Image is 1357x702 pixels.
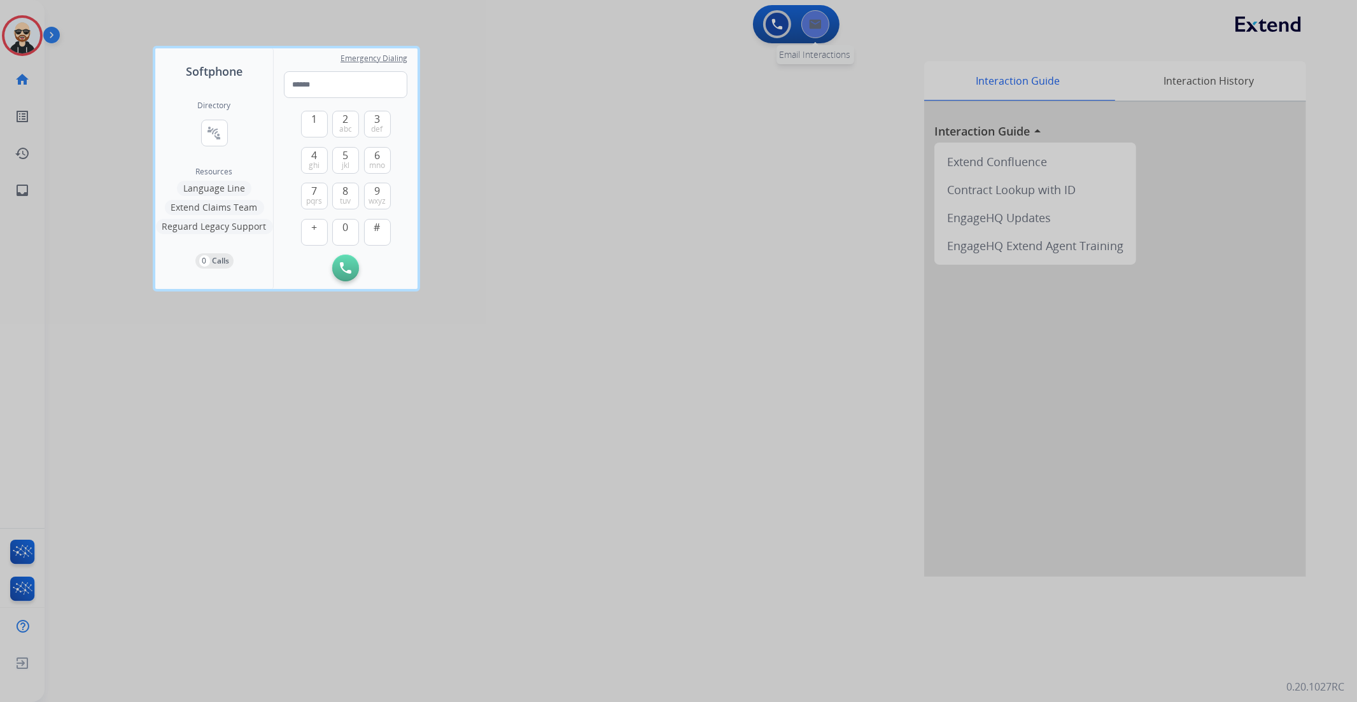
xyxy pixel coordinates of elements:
span: Emergency Dialing [341,53,407,64]
button: 0 [332,219,359,246]
span: # [374,220,381,235]
span: 0 [343,220,349,235]
span: ghi [309,160,320,171]
mat-icon: connect_without_contact [207,125,222,141]
button: 3def [364,111,391,137]
button: 8tuv [332,183,359,209]
p: Calls [213,255,230,267]
button: 6mno [364,147,391,174]
span: 7 [311,183,317,199]
button: 9wxyz [364,183,391,209]
button: 7pqrs [301,183,328,209]
button: 2abc [332,111,359,137]
span: 5 [343,148,349,163]
span: abc [339,124,352,134]
p: 0.20.1027RC [1286,679,1344,694]
img: call-button [340,262,351,274]
button: # [364,219,391,246]
span: + [311,220,317,235]
span: 9 [374,183,380,199]
button: Language Line [177,181,251,196]
span: wxyz [369,196,386,206]
span: tuv [341,196,351,206]
span: 4 [311,148,317,163]
span: Softphone [186,62,243,80]
span: 8 [343,183,349,199]
span: jkl [342,160,349,171]
span: pqrs [306,196,322,206]
p: 0 [199,255,210,267]
span: mno [369,160,385,171]
span: 2 [343,111,349,127]
h2: Directory [198,101,231,111]
button: 4ghi [301,147,328,174]
button: + [301,219,328,246]
button: Reguard Legacy Support [156,219,273,234]
span: Resources [196,167,233,177]
button: 5jkl [332,147,359,174]
span: def [372,124,383,134]
span: 3 [374,111,380,127]
span: 1 [311,111,317,127]
button: 1 [301,111,328,137]
button: Extend Claims Team [165,200,264,215]
span: 6 [374,148,380,163]
button: 0Calls [195,253,234,269]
